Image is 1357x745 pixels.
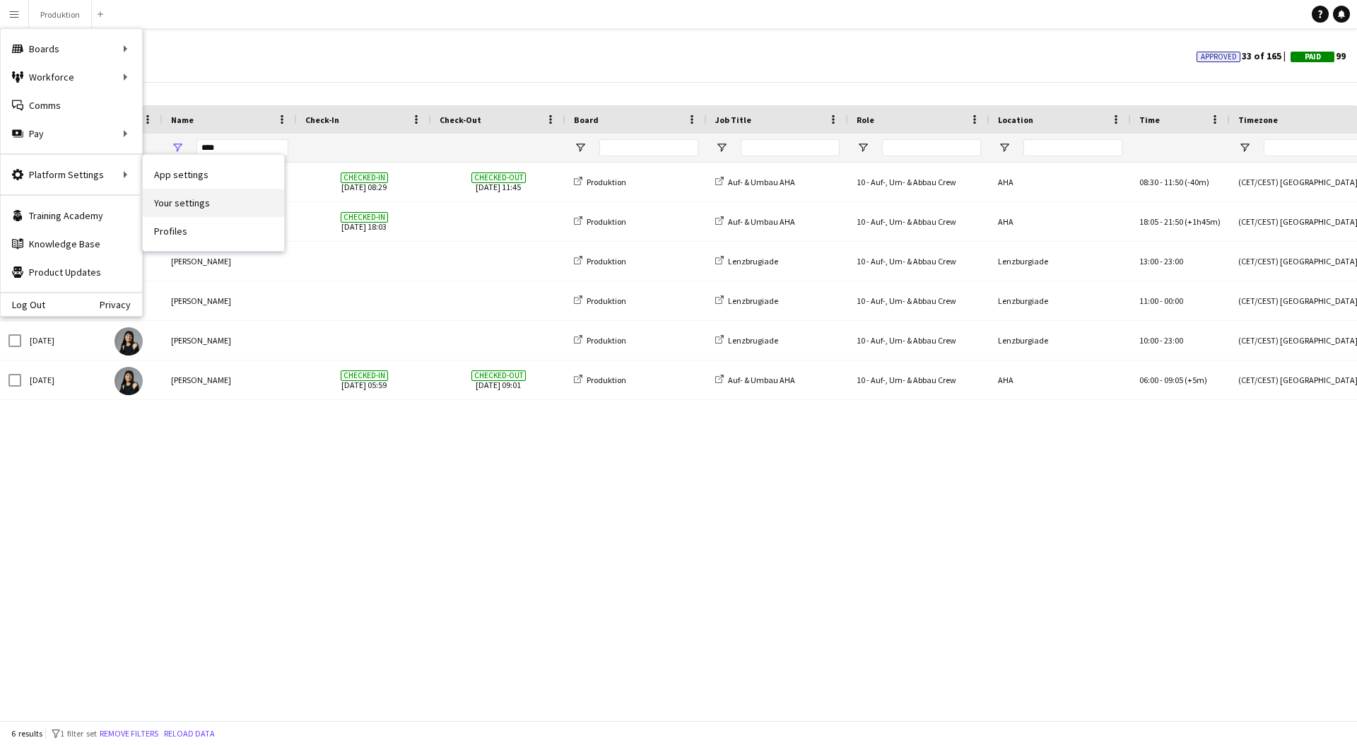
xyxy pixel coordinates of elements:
a: Training Academy [1,201,142,230]
span: Name [171,115,194,125]
span: (+5m) [1185,375,1207,385]
a: App settings [143,160,284,189]
div: [PERSON_NAME] [163,321,297,360]
div: 10 - Auf-, Um- & Abbau Crew [848,321,989,360]
button: Open Filter Menu [998,141,1011,154]
div: AHA [989,202,1131,241]
button: Produktion [29,1,92,28]
div: Lenzburgiade [989,321,1131,360]
span: [DATE] 09:01 [440,360,557,399]
div: Pay [1,119,142,148]
span: Produktion [587,295,626,306]
div: 10 - Auf-, Um- & Abbau Crew [848,281,989,320]
button: Open Filter Menu [171,141,184,154]
span: (+1h45m) [1185,216,1221,227]
span: 1 filter set [60,728,97,739]
span: Auf- & Umbau AHA [728,216,795,227]
img: Daniela Pikulik [114,367,143,395]
div: [PERSON_NAME] [163,281,297,320]
div: 10 - Auf-, Um- & Abbau Crew [848,202,989,241]
span: Produktion [587,335,626,346]
span: 21:50 [1164,216,1183,227]
div: Lenzburgiade [989,242,1131,281]
a: Knowledge Base [1,230,142,258]
span: Location [998,115,1033,125]
a: Produktion [574,177,626,187]
span: Auf- & Umbau AHA [728,375,795,385]
input: Name Filter Input [196,139,288,156]
div: [PERSON_NAME] [163,242,297,281]
span: - [1160,256,1163,266]
a: Produktion [574,375,626,385]
span: Checked-in [341,172,388,183]
a: Your settings [143,189,284,217]
span: Check-In [305,115,339,125]
a: Comms [1,91,142,119]
a: Profiles [143,217,284,245]
span: - [1160,335,1163,346]
span: 18:05 [1139,216,1158,227]
a: Privacy [100,299,142,310]
a: Lenzbrugiade [715,295,778,306]
span: 99 [1291,49,1346,62]
span: 09:05 [1164,375,1183,385]
input: Board Filter Input [599,139,698,156]
div: [DATE] [21,321,106,360]
span: 11:50 [1164,177,1183,187]
span: 23:00 [1164,335,1183,346]
span: [DATE] 05:59 [305,360,423,399]
button: Open Filter Menu [574,141,587,154]
span: Checked-out [471,370,526,381]
span: - [1160,375,1163,385]
button: Open Filter Menu [1238,141,1251,154]
span: [DATE] 08:29 [305,163,423,201]
span: Role [857,115,874,125]
div: 10 - Auf-, Um- & Abbau Crew [848,360,989,399]
span: Produktion [587,216,626,227]
span: 10:00 [1139,335,1158,346]
span: 08:30 [1139,177,1158,187]
span: Produktion [587,256,626,266]
div: AHA [989,163,1131,201]
a: Lenzbrugiade [715,335,778,346]
span: Approved [1201,52,1237,61]
span: Produktion [587,177,626,187]
span: 06:00 [1139,375,1158,385]
div: Boards [1,35,142,63]
a: Produktion [574,335,626,346]
span: Board [574,115,599,125]
div: Lenzburgiade [989,281,1131,320]
div: [PERSON_NAME] [163,360,297,399]
a: Auf- & Umbau AHA [715,375,795,385]
button: Reload data [161,726,218,741]
span: Lenzbrugiade [728,295,778,306]
span: Checked-in [341,212,388,223]
span: [DATE] 18:03 [305,202,423,241]
span: 13:00 [1139,256,1158,266]
span: Produktion [587,375,626,385]
img: Daniela Pikulik [114,327,143,356]
span: Lenzbrugiade [728,335,778,346]
span: Check-Out [440,115,481,125]
div: [DATE] [21,360,106,399]
span: 33 of 165 [1197,49,1291,62]
div: 10 - Auf-, Um- & Abbau Crew [848,242,989,281]
span: Checked-in [341,370,388,381]
a: Produktion [574,216,626,227]
span: Checked-out [471,172,526,183]
a: Product Updates [1,258,142,286]
a: Log Out [1,299,45,310]
a: Produktion [574,295,626,306]
span: Time [1139,115,1160,125]
span: Auf- & Umbau AHA [728,177,795,187]
a: Auf- & Umbau AHA [715,216,795,227]
span: [DATE] 11:45 [440,163,557,201]
div: Workforce [1,63,142,91]
a: Lenzbrugiade [715,256,778,266]
span: - [1160,295,1163,306]
span: - [1160,177,1163,187]
button: Open Filter Menu [715,141,728,154]
span: Lenzbrugiade [728,256,778,266]
div: Platform Settings [1,160,142,189]
button: Open Filter Menu [857,141,869,154]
